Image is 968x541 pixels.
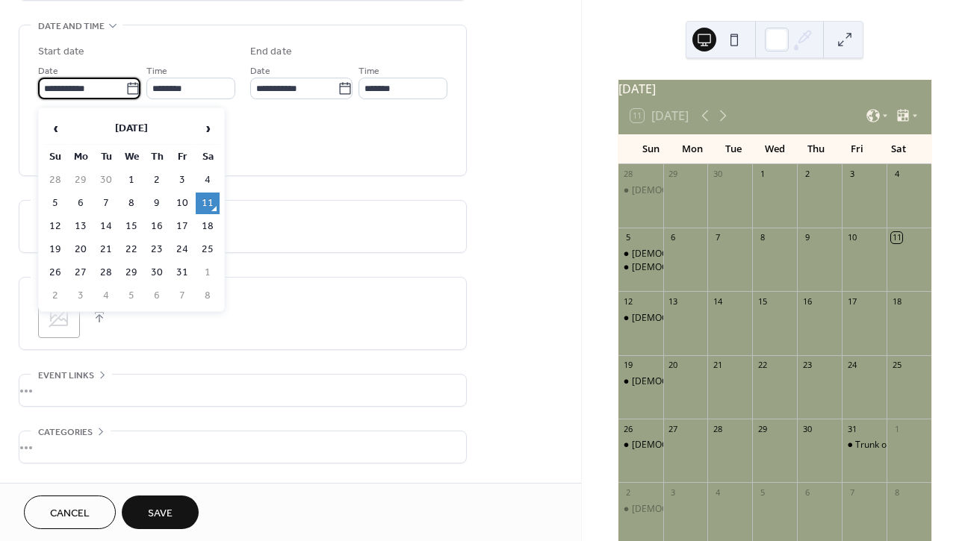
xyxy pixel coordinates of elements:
th: Sa [196,146,220,168]
div: ••• [19,375,466,406]
td: 30 [145,262,169,284]
div: End date [250,44,292,60]
td: 14 [94,216,118,237]
td: 1 [120,169,143,191]
span: Date [250,63,270,79]
div: 20 [668,360,679,371]
td: 29 [120,262,143,284]
div: Trunk or Treat [842,439,887,451]
div: 10 [846,232,857,243]
td: 3 [69,285,93,307]
td: 2 [43,285,67,307]
div: 30 [712,169,723,180]
div: 24 [846,360,857,371]
div: 7 [712,232,723,243]
div: 17 [846,295,857,307]
td: 3 [170,169,194,191]
div: 1 [757,169,768,180]
div: 3 [846,169,857,180]
div: 5 [623,232,634,243]
div: Thu [795,134,837,164]
td: 6 [69,193,93,214]
div: [DEMOGRAPHIC_DATA] mission group meeting [632,261,828,274]
div: [DEMOGRAPHIC_DATA] [632,503,730,516]
td: 8 [120,193,143,214]
div: 5 [757,487,768,498]
div: 26 [623,423,634,434]
span: › [196,113,219,143]
div: 7 [846,487,857,498]
div: 1 [891,423,902,434]
td: 13 [69,216,93,237]
td: 17 [170,216,194,237]
div: [DEMOGRAPHIC_DATA] [632,375,730,388]
button: Save [122,495,199,529]
div: 28 [623,169,634,180]
th: [DATE] [69,113,194,145]
div: Church mission group meeting [618,261,663,274]
button: Cancel [24,495,116,529]
th: Mo [69,146,93,168]
div: 27 [668,423,679,434]
td: 24 [170,239,194,260]
td: 30 [94,169,118,191]
td: 11 [196,193,220,214]
td: 7 [170,285,194,307]
div: 14 [712,295,723,307]
td: 20 [69,239,93,260]
div: 6 [668,232,679,243]
span: Time [359,63,379,79]
th: Th [145,146,169,168]
div: 23 [801,360,813,371]
td: 26 [43,262,67,284]
td: 6 [145,285,169,307]
td: 4 [196,169,220,191]
div: 30 [801,423,813,434]
td: 16 [145,216,169,237]
span: Cancel [50,506,90,522]
div: 4 [712,487,723,498]
div: Trunk or Treat [855,439,915,451]
div: Church [618,503,663,516]
td: 2 [145,169,169,191]
td: 18 [196,216,220,237]
td: 19 [43,239,67,260]
div: Wed [754,134,795,164]
div: 6 [801,487,813,498]
td: 23 [145,239,169,260]
td: 27 [69,262,93,284]
td: 7 [94,193,118,214]
div: 22 [757,360,768,371]
span: Categories [38,425,93,440]
div: 13 [668,295,679,307]
div: [DEMOGRAPHIC_DATA] [632,248,730,260]
div: 29 [757,423,768,434]
div: Start date [38,44,84,60]
div: 2 [623,487,634,498]
span: Save [148,506,173,522]
div: 2 [801,169,813,180]
div: Fri [837,134,878,164]
td: 21 [94,239,118,260]
div: [DEMOGRAPHIC_DATA] [632,312,730,325]
td: 31 [170,262,194,284]
div: Church [618,248,663,260]
div: Sat [878,134,919,164]
div: 9 [801,232,813,243]
div: 29 [668,169,679,180]
div: 8 [891,487,902,498]
span: ‹ [44,113,66,143]
span: Time [146,63,167,79]
td: 28 [94,262,118,284]
td: 12 [43,216,67,237]
th: Fr [170,146,194,168]
td: 10 [170,193,194,214]
td: 25 [196,239,220,260]
td: 5 [43,193,67,214]
div: 18 [891,295,902,307]
div: Church [618,312,663,325]
div: ; [38,296,80,338]
td: 22 [120,239,143,260]
td: 8 [196,285,220,307]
